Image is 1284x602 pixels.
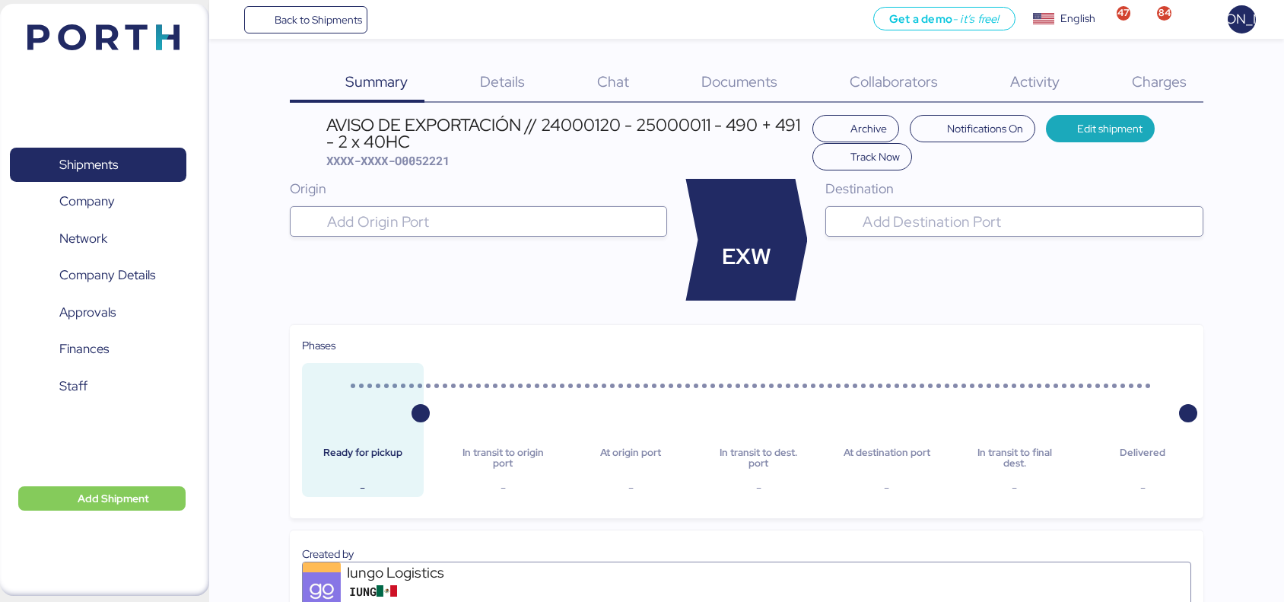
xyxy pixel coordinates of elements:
a: Network [10,221,186,256]
div: - [1094,479,1191,497]
div: At destination port [838,448,936,470]
button: Add Shipment [18,486,186,511]
span: Details [480,72,525,91]
input: Add Origin Port [324,212,661,231]
span: Charges [1132,72,1187,91]
span: Finances [59,338,109,360]
a: Company [10,184,186,219]
div: In transit to dest. port [710,448,807,470]
div: In transit to origin port [454,448,551,470]
a: Approvals [10,295,186,330]
div: Created by [302,546,1191,562]
span: XXXX-XXXX-O0052221 [326,153,450,168]
span: Edit shipment [1077,119,1143,138]
span: Shipments [59,154,118,176]
span: Approvals [59,301,116,323]
div: At origin port [582,448,679,470]
span: Collaborators [850,72,938,91]
div: - [454,479,551,497]
span: Activity [1010,72,1060,91]
div: - [966,479,1063,497]
button: Menu [218,7,244,33]
button: Archive [812,115,899,142]
button: Edit shipment [1046,115,1155,142]
span: Archive [850,119,887,138]
input: Add Destination Port [860,212,1197,231]
div: - [314,479,412,497]
span: Staff [59,375,87,397]
span: EXW [722,240,771,273]
span: Track Now [850,148,900,166]
div: Iungo Logistics [347,562,529,583]
div: Ready for pickup [314,448,412,470]
a: Company Details [10,258,186,293]
button: Notifications On [910,115,1036,142]
span: Company [59,190,115,212]
div: Delivered [1094,448,1191,470]
span: Network [59,228,107,250]
a: Shipments [10,148,186,183]
button: Track Now [812,143,912,170]
div: English [1060,11,1095,27]
div: Destination [825,179,1203,199]
div: In transit to final dest. [966,448,1063,470]
div: - [582,479,679,497]
div: AVISO DE EXPORTACIÓN // 24000120 - 25000011 - 490 + 491 - 2 x 40HC [326,116,805,151]
a: Finances [10,332,186,367]
div: Phases [302,337,1191,354]
span: Back to Shipments [275,11,362,29]
div: - [710,479,807,497]
div: Origin [290,179,668,199]
span: Documents [701,72,777,91]
span: Add Shipment [78,489,149,508]
span: Summary [345,72,408,91]
span: Company Details [59,264,155,286]
span: Chat [597,72,629,91]
a: Staff [10,369,186,404]
div: - [838,479,936,497]
span: Notifications On [947,119,1023,138]
a: Back to Shipments [244,6,368,33]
